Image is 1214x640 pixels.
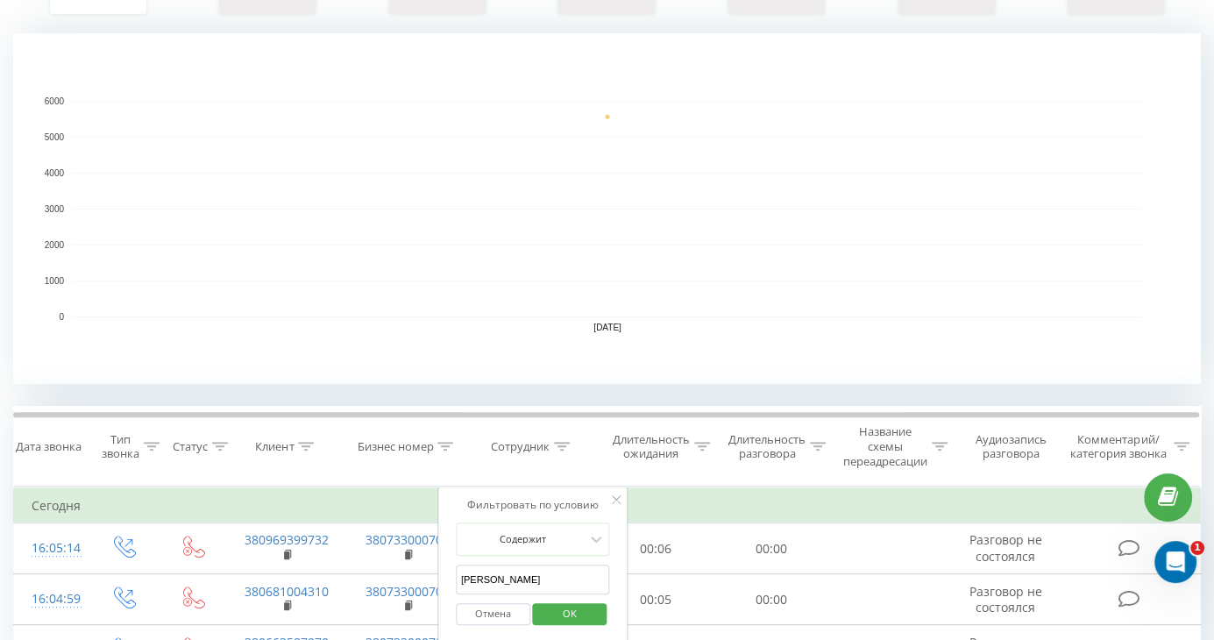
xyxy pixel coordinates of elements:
div: Длительность ожидания [613,432,690,462]
td: 00:00 [713,574,829,625]
button: OK [533,603,607,625]
td: Сегодня [14,488,1201,523]
text: [DATE] [593,323,621,332]
div: 16:04:59 [32,582,70,616]
div: Тип звонка [102,432,139,462]
text: 4000 [45,168,65,178]
text: 2000 [45,240,65,250]
a: 380969399732 [245,531,329,548]
div: Клиент [255,439,294,454]
div: Название схемы переадресации [843,424,927,469]
a: 380733000707 [366,531,450,548]
text: 0 [59,312,64,322]
a: 380733000707 [366,583,450,600]
iframe: Intercom live chat [1154,541,1196,583]
td: 00:05 [598,574,713,625]
text: 5000 [45,132,65,142]
span: OK [545,600,594,627]
span: Разговор не состоялся [969,531,1041,564]
svg: A chart. [13,33,1201,384]
text: 1000 [45,276,65,286]
div: Фильтровать по условию [456,496,610,514]
div: Бизнес номер [357,439,433,454]
span: 1 [1190,541,1204,555]
div: Комментарий/категория звонка [1067,432,1169,462]
div: Статус [173,439,208,454]
div: Аудиозапись разговора [966,432,1057,462]
text: 6000 [45,96,65,106]
span: Разговор не состоялся [969,583,1041,615]
div: Сотрудник [491,439,550,454]
button: Отмена [456,603,530,625]
div: Дата звонка [16,439,82,454]
td: 00:00 [713,523,829,574]
div: 16:05:14 [32,531,70,565]
text: 3000 [45,204,65,214]
td: 00:06 [598,523,713,574]
div: Длительность разговора [728,432,806,462]
input: Введите значение [456,565,610,595]
a: 380681004310 [245,583,329,600]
